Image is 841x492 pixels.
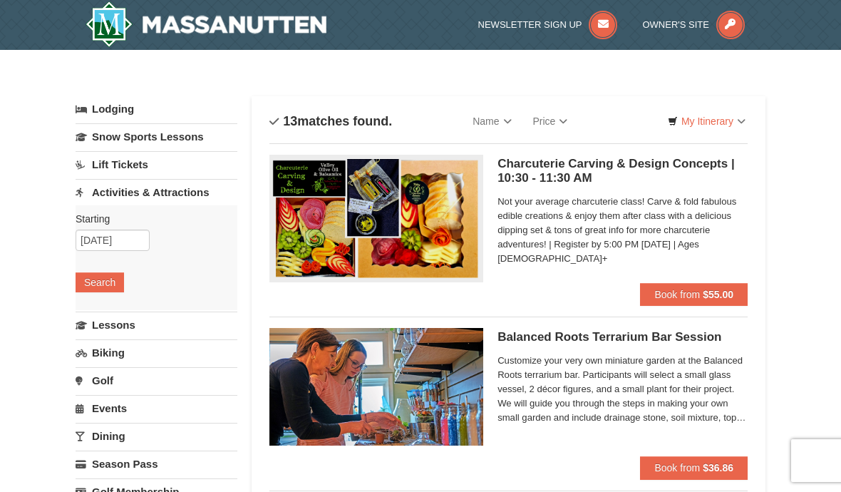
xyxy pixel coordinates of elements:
[76,339,237,366] a: Biking
[76,451,237,477] a: Season Pass
[269,155,483,282] img: 18871151-79-7a7e7977.png
[640,456,748,479] button: Book from $36.86
[76,151,237,178] a: Lift Tickets
[497,354,748,425] span: Customize your very own miniature garden at the Balanced Roots terrarium bar. Participants will s...
[478,19,582,30] span: Newsletter Sign Up
[478,19,618,30] a: Newsletter Sign Up
[86,1,326,47] a: Massanutten Resort
[76,272,124,292] button: Search
[654,462,700,473] span: Book from
[497,330,748,344] h5: Balanced Roots Terrarium Bar Session
[497,195,748,266] span: Not your average charcuterie class! Carve & fold fabulous edible creations & enjoy them after cla...
[76,123,237,150] a: Snow Sports Lessons
[462,107,522,135] a: Name
[703,289,733,300] strong: $55.00
[76,179,237,205] a: Activities & Attractions
[76,423,237,449] a: Dining
[640,283,748,306] button: Book from $55.00
[522,107,579,135] a: Price
[269,328,483,445] img: 18871151-30-393e4332.jpg
[86,1,326,47] img: Massanutten Resort Logo
[659,111,755,132] a: My Itinerary
[76,367,237,394] a: Golf
[76,395,237,421] a: Events
[642,19,745,30] a: Owner's Site
[654,289,700,300] span: Book from
[76,212,227,226] label: Starting
[76,312,237,338] a: Lessons
[76,96,237,122] a: Lodging
[497,157,748,185] h5: Charcuterie Carving & Design Concepts | 10:30 - 11:30 AM
[642,19,709,30] span: Owner's Site
[703,462,733,473] strong: $36.86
